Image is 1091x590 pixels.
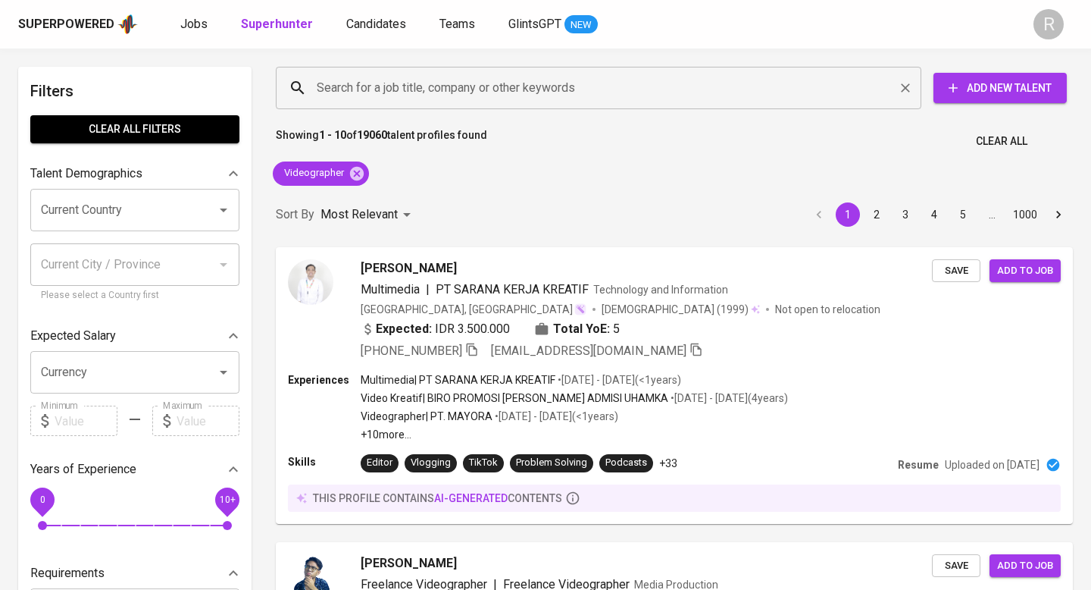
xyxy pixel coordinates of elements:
p: Video Kreatif | BIRO PROMOSI [PERSON_NAME] ADMISI UHAMKA [361,391,668,406]
span: | [426,281,430,299]
b: 1 - 10 [319,129,346,141]
span: Technology and Information [593,284,728,296]
span: Candidates [346,17,406,31]
p: Expected Salary [30,327,116,345]
span: [PERSON_NAME] [361,259,457,278]
p: Talent Demographics [30,165,142,183]
button: Go to page 1000 [1008,202,1042,227]
button: Clear All [970,127,1033,155]
span: 10+ [219,494,235,505]
span: Save [939,557,973,575]
span: Save [939,262,973,280]
button: Add to job [989,259,1061,283]
button: Go to page 4 [922,202,946,227]
span: AI-generated [434,492,508,504]
div: Videographer [273,162,369,186]
p: Most Relevant [320,206,398,224]
a: Superhunter [241,15,316,34]
p: • [DATE] - [DATE] ( <1 years ) [492,409,618,424]
p: Resume [898,457,939,472]
p: • [DATE] - [DATE] ( <1 years ) [555,372,681,388]
div: Superpowered [18,16,114,33]
button: Save [932,554,980,578]
img: af50600968f122941c037178e3e46aba.jpg [288,259,333,305]
p: Years of Experience [30,460,136,479]
button: Go to page 3 [893,202,918,227]
p: Showing of talent profiles found [276,127,487,155]
p: +33 [659,456,677,471]
span: Videographer [273,166,353,180]
input: Value [177,406,239,436]
button: Go to page 2 [864,202,889,227]
p: Sort By [276,206,314,224]
img: magic_wand.svg [574,303,586,315]
img: app logo [117,13,138,36]
span: Add to job [997,557,1053,575]
div: IDR 3.500.000 [361,320,510,338]
a: Teams [439,15,478,34]
button: page 1 [836,202,860,227]
span: Multimedia [361,282,420,297]
div: TikTok [469,456,498,470]
div: Editor [367,456,392,470]
div: … [980,207,1004,222]
span: Add New Talent [946,79,1055,98]
b: Total YoE: [553,320,610,338]
span: [PHONE_NUMBER] [361,344,462,358]
p: Please select a Country first [41,288,229,303]
button: Add New Talent [933,73,1067,103]
span: [DEMOGRAPHIC_DATA] [602,302,717,317]
p: Not open to relocation [775,302,880,317]
div: Talent Demographics [30,158,239,189]
span: NEW [564,17,598,33]
a: Candidates [346,15,409,34]
h6: Filters [30,79,239,103]
span: Teams [439,17,475,31]
div: Most Relevant [320,201,416,229]
span: GlintsGPT [508,17,561,31]
div: Years of Experience [30,454,239,485]
button: Save [932,259,980,283]
button: Add to job [989,554,1061,578]
span: 0 [39,494,45,505]
p: Experiences [288,372,361,388]
span: [PERSON_NAME] [361,554,457,573]
div: (1999) [602,302,760,317]
p: Multimedia | PT SARANA KERJA KREATIF [361,372,555,388]
span: [EMAIL_ADDRESS][DOMAIN_NAME] [491,344,686,358]
button: Clear All filters [30,115,239,143]
p: • [DATE] - [DATE] ( 4 years ) [668,391,788,406]
span: Clear All [976,132,1027,151]
div: R [1033,9,1064,39]
div: Podcasts [605,456,647,470]
span: PT SARANA KERJA KREATIF [436,282,589,297]
div: Expected Salary [30,321,239,351]
b: 19060 [357,129,387,141]
button: Go to next page [1046,202,1071,227]
b: Superhunter [241,17,313,31]
div: Vlogging [411,456,451,470]
span: Clear All filters [42,120,227,139]
p: Videographer | PT. MAYORA [361,409,492,424]
div: [GEOGRAPHIC_DATA], [GEOGRAPHIC_DATA] [361,302,586,317]
a: Jobs [180,15,211,34]
p: Requirements [30,564,105,582]
p: +10 more ... [361,427,788,442]
button: Go to page 5 [951,202,975,227]
button: Clear [895,77,916,99]
b: Expected: [376,320,432,338]
nav: pagination navigation [805,202,1073,227]
span: Jobs [180,17,208,31]
p: Skills [288,454,361,469]
a: GlintsGPT NEW [508,15,598,34]
p: Uploaded on [DATE] [945,457,1039,472]
span: Add to job [997,262,1053,280]
button: Open [213,362,234,383]
a: Superpoweredapp logo [18,13,138,36]
button: Open [213,199,234,221]
a: [PERSON_NAME]Multimedia|PT SARANA KERJA KREATIFTechnology and Information[GEOGRAPHIC_DATA], [GEOG... [276,247,1073,524]
p: this profile contains contents [313,491,562,506]
input: Value [55,406,117,436]
span: 5 [613,320,620,338]
div: Problem Solving [516,456,587,470]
